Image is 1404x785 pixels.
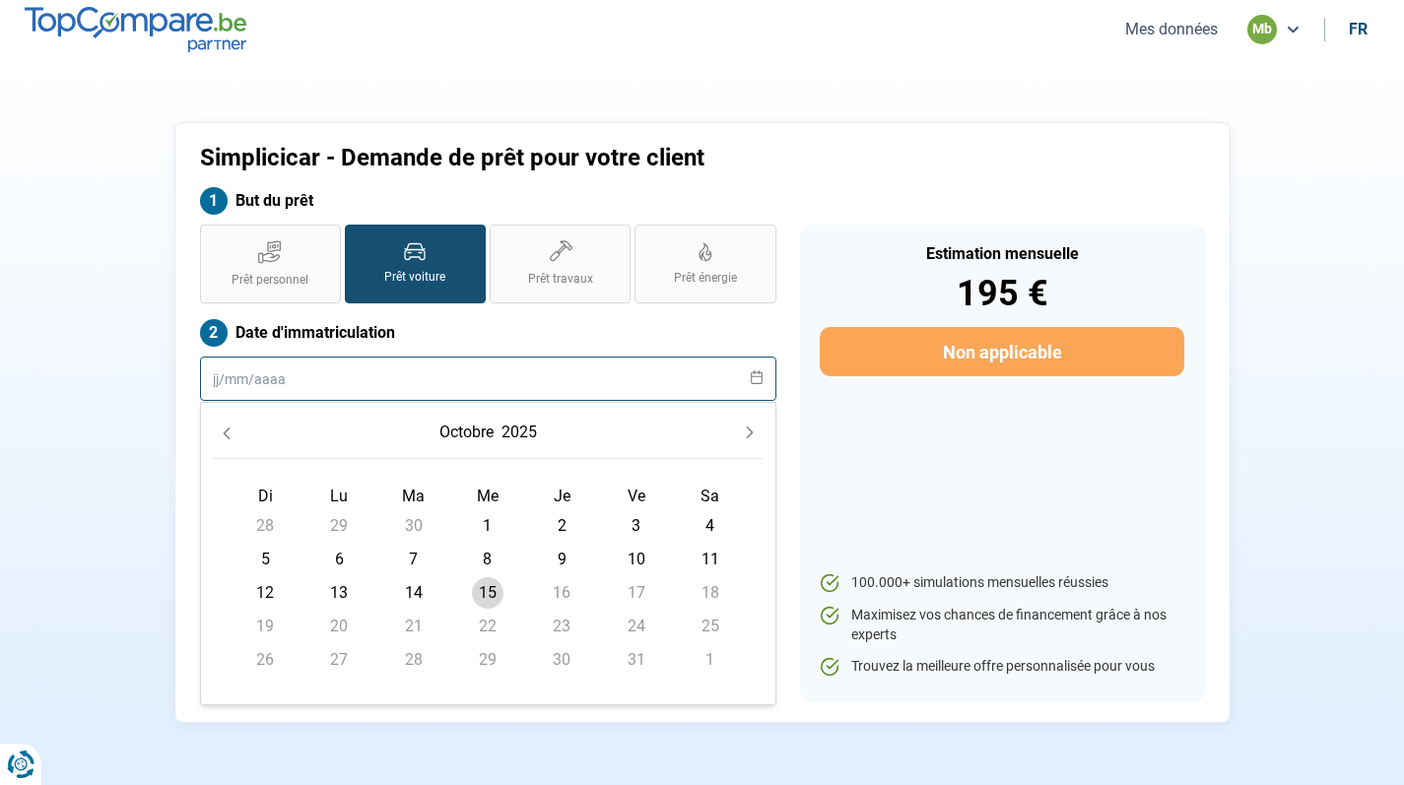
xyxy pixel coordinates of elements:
td: 3 [599,509,673,543]
span: 12 [249,577,281,609]
span: 28 [398,644,430,676]
span: 8 [472,544,503,575]
span: 27 [323,644,355,676]
span: 30 [546,644,577,676]
span: Prêt travaux [528,271,593,288]
span: 14 [398,577,430,609]
span: 30 [398,510,430,542]
span: 23 [546,611,577,642]
span: Prêt énergie [674,270,737,287]
td: 7 [376,543,450,576]
span: Sa [701,487,719,505]
li: 100.000+ simulations mensuelles réussies [820,573,1183,593]
td: 1 [673,643,747,677]
td: 30 [376,509,450,543]
span: 24 [621,611,652,642]
button: Choose Year [498,415,541,450]
button: Previous Month [213,419,240,446]
span: 18 [695,577,726,609]
td: 25 [673,610,747,643]
span: 3 [621,510,652,542]
span: 20 [323,611,355,642]
div: Choose Date [200,402,776,705]
span: 15 [472,577,503,609]
td: 16 [525,576,599,610]
span: Di [258,487,273,505]
h1: Simplicicar - Demande de prêt pour votre client [200,144,948,172]
span: 19 [249,611,281,642]
td: 23 [525,610,599,643]
td: 1 [450,509,524,543]
td: 19 [229,610,302,643]
span: 29 [323,510,355,542]
td: 29 [302,509,376,543]
div: 195 € [820,276,1183,311]
td: 9 [525,543,599,576]
span: 6 [323,544,355,575]
img: TopCompare.be [25,7,246,51]
span: 10 [621,544,652,575]
div: mb [1247,15,1277,44]
td: 30 [525,643,599,677]
li: Trouvez la meilleure offre personnalisée pour vous [820,657,1183,677]
span: 31 [621,644,652,676]
span: 16 [546,577,577,609]
td: 14 [376,576,450,610]
span: 2 [546,510,577,542]
td: 2 [525,509,599,543]
li: Maximisez vos chances de financement grâce à nos experts [820,606,1183,644]
span: 1 [472,510,503,542]
input: jj/mm/aaaa [200,357,776,401]
td: 8 [450,543,524,576]
div: Estimation mensuelle [820,246,1183,262]
span: 28 [249,510,281,542]
button: Next Month [736,419,764,446]
span: Je [554,487,570,505]
td: 31 [599,643,673,677]
td: 28 [376,643,450,677]
span: 5 [249,544,281,575]
td: 12 [229,576,302,610]
button: Choose Month [435,415,498,450]
td: 13 [302,576,376,610]
td: 20 [302,610,376,643]
span: Me [477,487,499,505]
span: 22 [472,611,503,642]
td: 18 [673,576,747,610]
label: But du prêt [200,187,776,215]
span: 17 [621,577,652,609]
span: 11 [695,544,726,575]
span: Prêt voiture [384,269,445,286]
td: 10 [599,543,673,576]
td: 22 [450,610,524,643]
td: 29 [450,643,524,677]
td: 5 [229,543,302,576]
td: 15 [450,576,524,610]
td: 28 [229,509,302,543]
span: Prêt personnel [232,272,308,289]
button: Mes données [1119,19,1224,39]
span: 25 [695,611,726,642]
span: 4 [695,510,726,542]
td: 6 [302,543,376,576]
span: 9 [546,544,577,575]
span: 7 [398,544,430,575]
td: 27 [302,643,376,677]
span: 1 [695,644,726,676]
div: fr [1349,20,1368,38]
button: Non applicable [820,327,1183,376]
span: Lu [330,487,348,505]
span: Ma [402,487,425,505]
span: 26 [249,644,281,676]
span: 21 [398,611,430,642]
td: 26 [229,643,302,677]
td: 11 [673,543,747,576]
span: 29 [472,644,503,676]
td: 17 [599,576,673,610]
td: 24 [599,610,673,643]
label: Date d'immatriculation [200,319,776,347]
td: 21 [376,610,450,643]
span: 13 [323,577,355,609]
td: 4 [673,509,747,543]
span: Ve [628,487,645,505]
